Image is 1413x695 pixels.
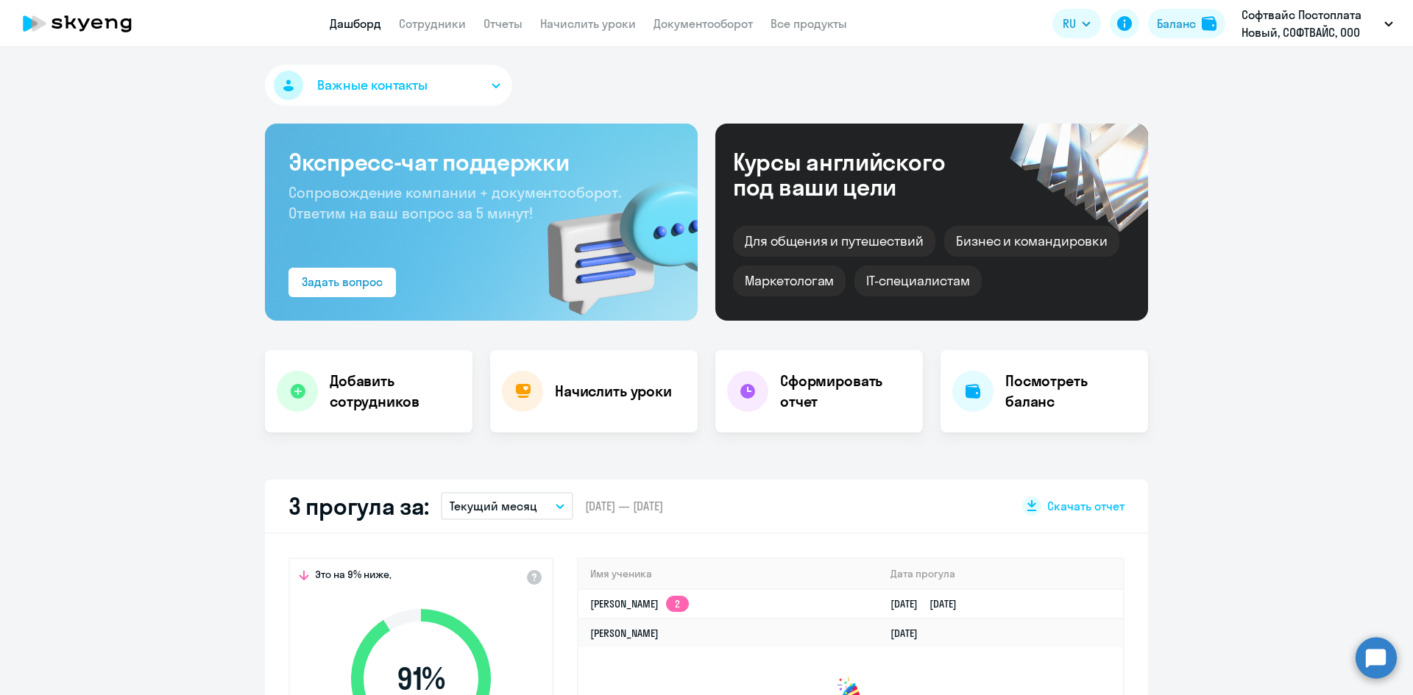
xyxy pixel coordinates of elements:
[771,16,847,31] a: Все продукты
[330,371,461,412] h4: Добавить сотрудников
[1063,15,1076,32] span: RU
[733,265,846,296] div: Маркетологам
[733,226,935,257] div: Для общения и путешествий
[1005,371,1136,412] h4: Посмотреть баланс
[288,183,621,222] span: Сопровождение компании + документооборот. Ответим на ваш вопрос за 5 минут!
[288,147,674,177] h3: Экспресс-чат поддержки
[265,65,512,106] button: Важные контакты
[1157,15,1196,32] div: Баланс
[317,76,428,95] span: Важные контакты
[585,498,663,514] span: [DATE] — [DATE]
[330,16,381,31] a: Дашборд
[854,265,981,296] div: IT-специалистам
[1202,16,1217,31] img: balance
[1148,9,1225,38] button: Балансbalance
[526,155,698,321] img: bg-img
[590,597,689,610] a: [PERSON_NAME]2
[1047,498,1125,514] span: Скачать отчет
[890,627,929,640] a: [DATE]
[288,268,396,297] button: Задать вопрос
[1052,9,1101,38] button: RU
[666,596,689,612] app-skyeng-badge: 2
[733,149,985,199] div: Курсы английского под ваши цели
[302,273,383,291] div: Задать вопрос
[780,371,911,412] h4: Сформировать отчет
[540,16,636,31] a: Начислить уроки
[315,568,392,585] span: Это на 9% ниже,
[441,492,573,520] button: Текущий месяц
[590,627,659,640] a: [PERSON_NAME]
[288,491,429,521] h2: 3 прогула за:
[1242,6,1378,41] p: Софтвайс Постоплата Новый, СОФТВАЙС, ООО
[1234,6,1400,41] button: Софтвайс Постоплата Новый, СОФТВАЙС, ООО
[484,16,523,31] a: Отчеты
[890,597,968,610] a: [DATE][DATE]
[450,497,537,515] p: Текущий месяц
[879,559,1123,589] th: Дата прогула
[944,226,1119,257] div: Бизнес и командировки
[654,16,753,31] a: Документооборот
[399,16,466,31] a: Сотрудники
[555,381,672,402] h4: Начислить уроки
[578,559,879,589] th: Имя ученика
